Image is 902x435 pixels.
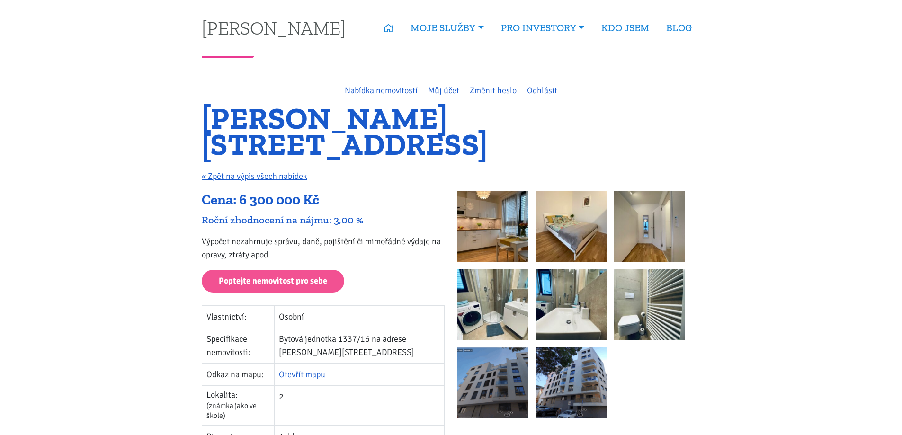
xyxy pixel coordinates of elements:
[275,386,445,426] td: 2
[202,171,307,181] a: « Zpět na výpis všech nabídek
[279,369,325,380] a: Otevřít mapu
[593,17,658,39] a: KDO JSEM
[202,213,445,226] div: Roční zhodnocení na nájmu: 3,00 %
[202,191,445,209] div: Cena: 6 300 000 Kč
[275,306,445,328] td: Osobní
[202,106,700,157] h1: [PERSON_NAME][STREET_ADDRESS]
[202,306,275,328] td: Vlastnictví:
[275,328,445,364] td: Bytová jednotka 1337/16 na adrese [PERSON_NAME][STREET_ADDRESS]
[202,235,445,261] p: Výpočet nezahrnuje správu, daně, pojištění či mimořádné výdaje na opravy, ztráty apod.
[206,401,257,421] span: (známka jako ve škole)
[658,17,700,39] a: BLOG
[202,364,275,386] td: Odkaz na mapu:
[202,18,346,37] a: [PERSON_NAME]
[527,85,557,96] a: Odhlásit
[428,85,459,96] a: Můj účet
[202,270,344,293] a: Poptejte nemovitost pro sebe
[470,85,517,96] a: Změnit heslo
[202,328,275,364] td: Specifikace nemovitosti:
[345,85,418,96] a: Nabídka nemovitostí
[492,17,593,39] a: PRO INVESTORY
[202,386,275,426] td: Lokalita:
[402,17,492,39] a: MOJE SLUŽBY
